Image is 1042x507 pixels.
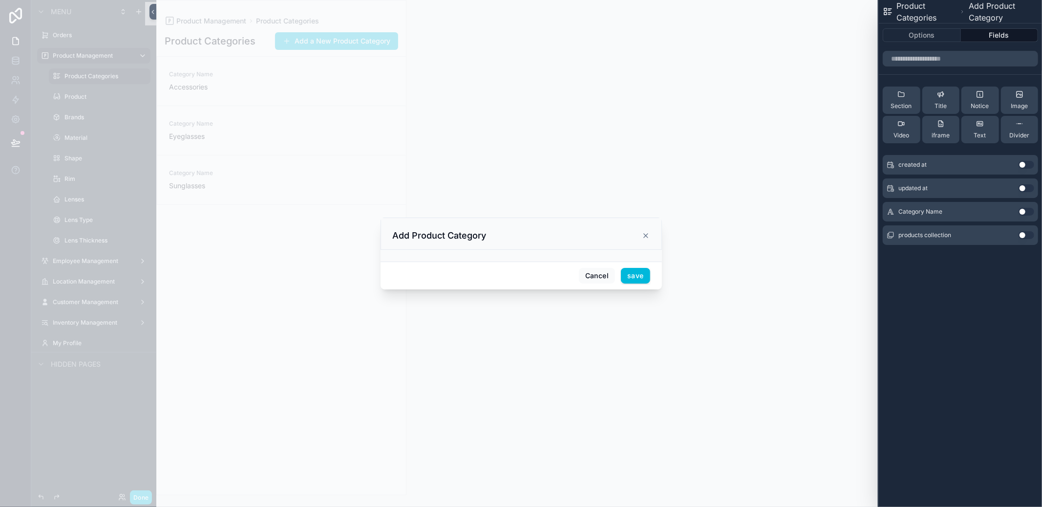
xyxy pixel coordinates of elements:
[898,184,928,192] span: updated at
[1011,102,1028,110] span: Image
[974,132,986,139] span: Text
[898,208,942,216] span: Category Name
[922,116,960,143] button: iframe
[898,231,951,239] span: products collection
[883,87,920,114] button: Section
[922,87,960,114] button: Title
[621,268,650,284] button: save
[893,132,909,139] span: Video
[883,116,920,143] button: Video
[883,28,961,42] button: Options
[1001,87,1039,114] button: Image
[891,102,912,110] span: Section
[932,132,950,139] span: iframe
[579,268,615,284] button: Cancel
[1001,116,1039,143] button: Divider
[961,87,999,114] button: Notice
[971,102,989,110] span: Notice
[961,116,999,143] button: Text
[898,161,927,169] span: created at
[961,28,1039,42] button: Fields
[1009,132,1029,139] span: Divider
[393,230,487,242] h3: Add Product Category
[935,102,947,110] span: Title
